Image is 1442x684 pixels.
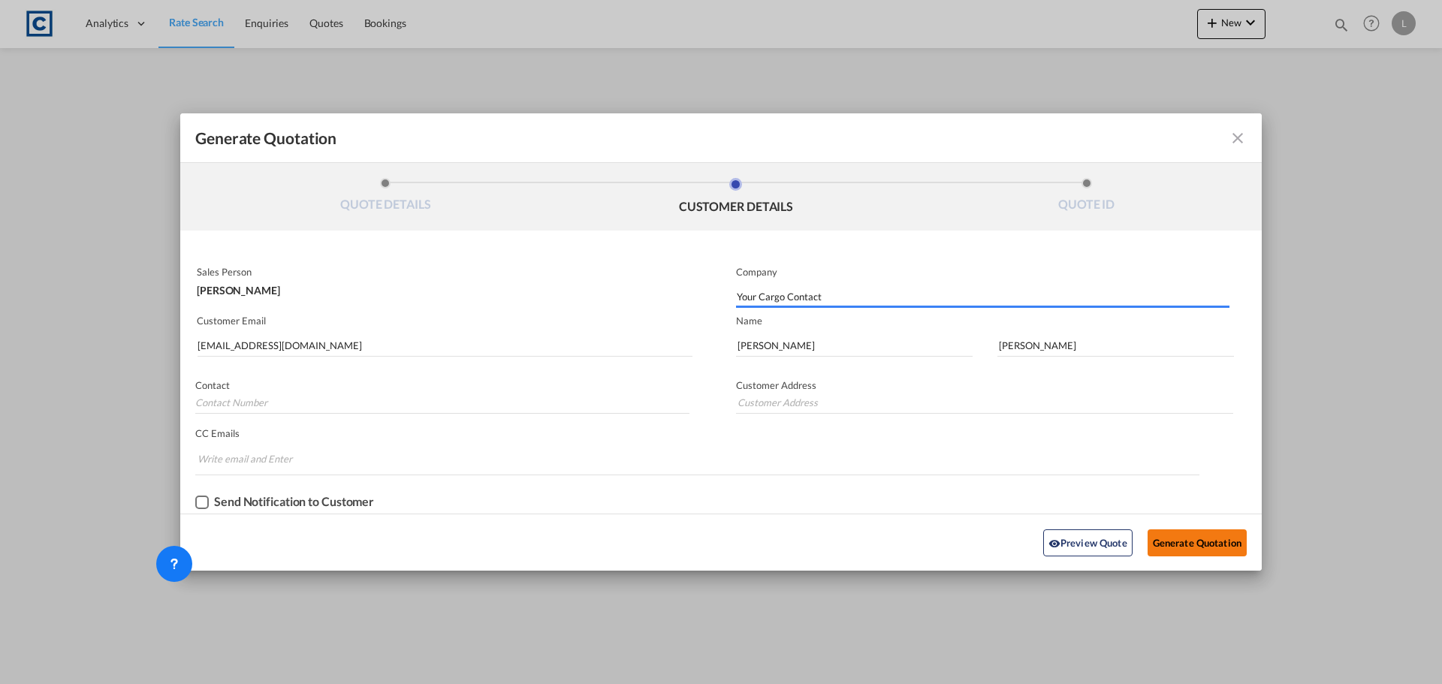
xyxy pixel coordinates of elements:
input: Company Name [737,285,1229,308]
button: Generate Quotation [1148,529,1247,556]
div: [PERSON_NAME] [197,278,689,296]
p: Sales Person [197,266,689,278]
p: Contact [195,379,689,391]
input: Search by Customer Name/Email Id/Company [198,334,692,357]
input: Customer Address [736,391,1233,414]
button: icon-eyePreview Quote [1043,529,1133,556]
span: Customer Address [736,379,816,391]
p: Company [736,266,1229,278]
div: Send Notification to Customer [214,495,374,508]
md-icon: icon-eye [1048,538,1060,550]
md-icon: icon-close fg-AAA8AD cursor m-0 [1229,129,1247,147]
input: Contact Number [195,391,689,414]
md-chips-wrap: Chips container. Enter the text area, then type text, and press enter to add a chip. [195,445,1199,475]
p: Name [736,315,1262,327]
input: Last Name [997,334,1234,357]
li: QUOTE ID [911,178,1262,218]
p: Customer Email [197,315,692,327]
md-checkbox: Checkbox No Ink [195,495,374,510]
input: First Name [736,334,973,357]
li: QUOTE DETAILS [210,178,561,218]
input: Chips input. [198,447,310,471]
p: CC Emails [195,427,1199,439]
li: CUSTOMER DETAILS [561,178,912,218]
span: Generate Quotation [195,128,336,148]
md-dialog: Generate QuotationQUOTE ... [180,113,1262,571]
